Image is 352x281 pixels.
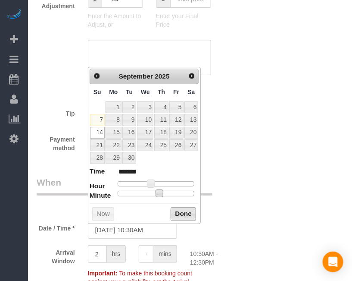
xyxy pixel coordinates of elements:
[323,252,343,272] div: Open Intercom Messenger
[90,139,105,151] a: 21
[158,88,165,95] span: Thursday
[137,127,153,139] a: 17
[184,139,199,151] a: 27
[186,70,198,82] a: Next
[92,207,114,221] button: Now
[106,101,121,113] a: 1
[90,191,111,202] dt: Minute
[90,127,105,139] a: 14
[30,106,81,118] label: Tip
[119,73,153,80] span: September
[156,12,211,29] p: Enter your Final Price
[90,167,105,177] dt: Time
[30,221,81,233] label: Date / Time *
[184,101,199,113] a: 6
[188,73,195,79] span: Next
[106,114,121,126] a: 8
[173,88,179,95] span: Friday
[122,152,136,164] a: 30
[141,88,150,95] span: Wednesday
[106,127,121,139] a: 15
[122,114,136,126] a: 9
[122,127,136,139] a: 16
[171,207,196,221] button: Done
[137,139,153,151] a: 24
[88,221,177,239] input: MM/DD/YYYY HH:MM
[169,139,183,151] a: 26
[93,88,101,95] span: Sunday
[91,70,103,82] a: Prev
[90,181,105,192] dt: Hour
[154,114,168,126] a: 11
[154,101,168,113] a: 4
[107,245,126,263] span: hrs
[30,132,81,152] label: Payment method
[106,139,121,151] a: 22
[37,176,212,196] legend: When
[155,73,169,80] span: 2025
[137,101,153,113] a: 3
[169,127,183,139] a: 19
[126,88,133,95] span: Tuesday
[137,114,153,126] a: 10
[109,88,118,95] span: Monday
[184,245,235,267] div: 10:30AM - 12:30PM
[153,245,177,263] span: mins
[90,152,105,164] a: 28
[169,114,183,126] a: 12
[154,139,168,151] a: 25
[90,114,105,126] a: 7
[169,101,183,113] a: 5
[5,9,22,21] img: Automaid Logo
[93,73,100,79] span: Prev
[188,88,195,95] span: Saturday
[88,270,118,277] strong: Important:
[30,245,81,265] label: Arrival Window
[154,127,168,139] a: 18
[184,114,199,126] a: 13
[122,101,136,113] a: 2
[88,12,143,29] p: Enter the Amount to Adjust, or
[122,139,136,151] a: 23
[106,152,121,164] a: 29
[184,127,199,139] a: 20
